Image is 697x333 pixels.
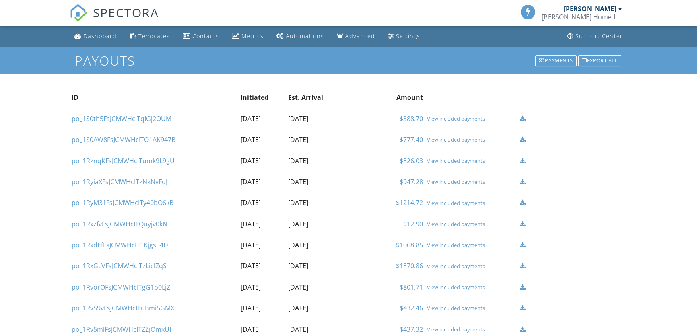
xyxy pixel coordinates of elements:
th: ID [70,87,239,108]
td: [DATE] [286,171,344,192]
div: Export all [578,55,622,66]
div: Support Center [575,32,623,40]
div: Advanced [345,32,375,40]
a: Metrics [229,29,267,44]
div: Templates [138,32,170,40]
th: Amount [344,87,425,108]
a: po_1RxdEfFsJCMWHcIT1Kjgs54D [72,240,168,249]
a: View included payments [427,284,516,290]
a: po_1S0AW8FsJCMWHcITO1AK947B [72,135,175,144]
div: Automations [286,32,324,40]
div: Metrics [241,32,264,40]
a: View included payments [427,158,516,164]
a: Templates [126,29,173,44]
a: po_1RvS9vFsJCMWHcITuBmi5GMX [72,304,174,312]
a: po_1RxzfvFsJCMWHcITQuyjv0kN [72,220,167,228]
td: [DATE] [239,171,286,192]
a: Dashboard [71,29,120,44]
h1: Payouts [75,53,622,68]
a: View included payments [427,179,516,185]
div: Dashboard [83,32,117,40]
a: Contacts [179,29,222,44]
a: Settings [385,29,423,44]
td: [DATE] [239,192,286,213]
a: Payments [534,54,577,67]
a: View included payments [427,305,516,311]
th: Est. Arrival [286,87,344,108]
a: $947.28 [400,177,423,186]
td: [DATE] [286,277,344,298]
a: View included payments [427,115,516,122]
a: $12.90 [403,220,423,228]
a: po_1RyiaXFsJCMWHcITzNkNvFoJ [72,177,167,186]
a: po_1RyM31FsJCMWHcITy40bQ6kB [72,198,173,207]
a: $826.03 [400,156,423,165]
a: po_1RxGcVFsJCMWHcITzLiclZqS [72,261,167,270]
td: [DATE] [286,234,344,255]
div: Settings [396,32,420,40]
td: [DATE] [239,129,286,150]
div: Payments [535,55,577,66]
a: po_1RvorOFsJCMWHcITgG1b0LjZ [72,283,170,292]
td: [DATE] [286,108,344,129]
a: $1870.86 [396,261,423,270]
a: View included payments [427,200,516,206]
td: [DATE] [239,234,286,255]
a: po_1S0th5FsJCMWHcITqIGj2OUM [72,114,171,123]
a: View included payments [427,136,516,143]
th: Initiated [239,87,286,108]
a: View included payments [427,263,516,269]
a: $1068.85 [396,240,423,249]
a: Export all [577,54,623,67]
td: [DATE] [239,255,286,276]
td: [DATE] [286,192,344,213]
td: [DATE] [239,298,286,319]
span: SPECTORA [93,4,159,21]
a: Support Center [564,29,626,44]
div: [PERSON_NAME] [564,5,616,13]
a: $388.70 [400,114,423,123]
a: Automations (Basic) [273,29,327,44]
a: Advanced [334,29,378,44]
a: View included payments [427,326,516,333]
td: [DATE] [286,298,344,319]
td: [DATE] [239,108,286,129]
td: [DATE] [286,150,344,171]
a: $801.71 [400,283,423,292]
a: $1214.72 [396,198,423,207]
img: The Best Home Inspection Software - Spectora [70,4,87,22]
td: [DATE] [239,150,286,171]
td: [DATE] [286,255,344,276]
a: $777.40 [400,135,423,144]
a: View included payments [427,221,516,227]
td: [DATE] [239,214,286,234]
a: View included payments [427,242,516,248]
td: [DATE] [239,277,286,298]
td: [DATE] [286,129,344,150]
div: Olivier’s Home Inspections [542,13,622,21]
div: Contacts [192,32,219,40]
a: SPECTORA [70,11,159,28]
a: po_1RznqKFsJCMWHcITumk9L9gU [72,156,175,165]
a: $432.46 [400,304,423,312]
td: [DATE] [286,214,344,234]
